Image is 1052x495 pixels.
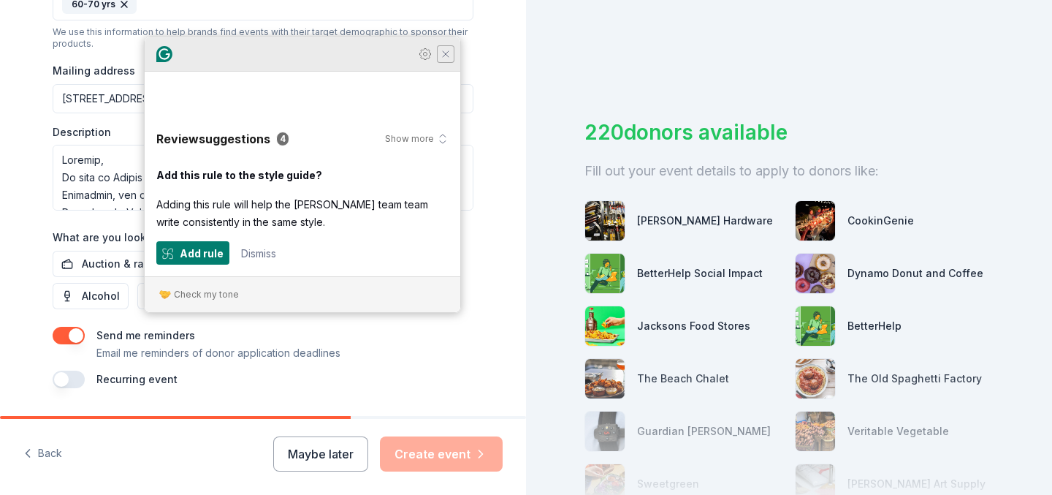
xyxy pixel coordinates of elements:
span: Alcohol [82,287,120,305]
label: What are you looking for? [53,230,194,245]
p: Email me reminders of donor application deadlines [96,344,340,362]
label: Description [53,125,111,140]
div: We use this information to help brands find events with their target demographic to sponsor their... [53,26,473,50]
span: Auction & raffle [82,255,161,273]
img: photo for Dynamo Donut and Coffee [796,254,835,293]
label: Send me reminders [96,329,195,341]
button: Maybe later [273,437,368,472]
div: BetterHelp Social Impact [637,265,763,282]
label: Recurring event [96,373,178,385]
img: photo for Cole Hardware [585,201,625,241]
textarea: To enrich screen reader interactions, please activate Accessibility in Grammarly extension settings [53,145,473,211]
div: [PERSON_NAME] Hardware [637,212,773,230]
input: Enter a US address [53,84,378,113]
img: photo for Jacksons Food Stores [585,306,625,346]
img: photo for BetterHelp Social Impact [585,254,625,293]
button: Beverages [137,283,230,309]
div: Fill out your event details to apply to donors like: [584,159,994,183]
button: Alcohol [53,283,129,309]
div: Dynamo Donut and Coffee [847,265,983,282]
label: Mailing address [53,64,135,78]
div: BetterHelp [847,317,902,335]
button: Back [23,439,62,469]
div: Jacksons Food Stores [637,317,750,335]
div: CookinGenie [847,212,914,230]
button: Auction & raffle [53,251,170,277]
div: 220 donors available [584,117,994,148]
img: photo for CookinGenie [796,201,835,241]
img: photo for BetterHelp [796,306,835,346]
